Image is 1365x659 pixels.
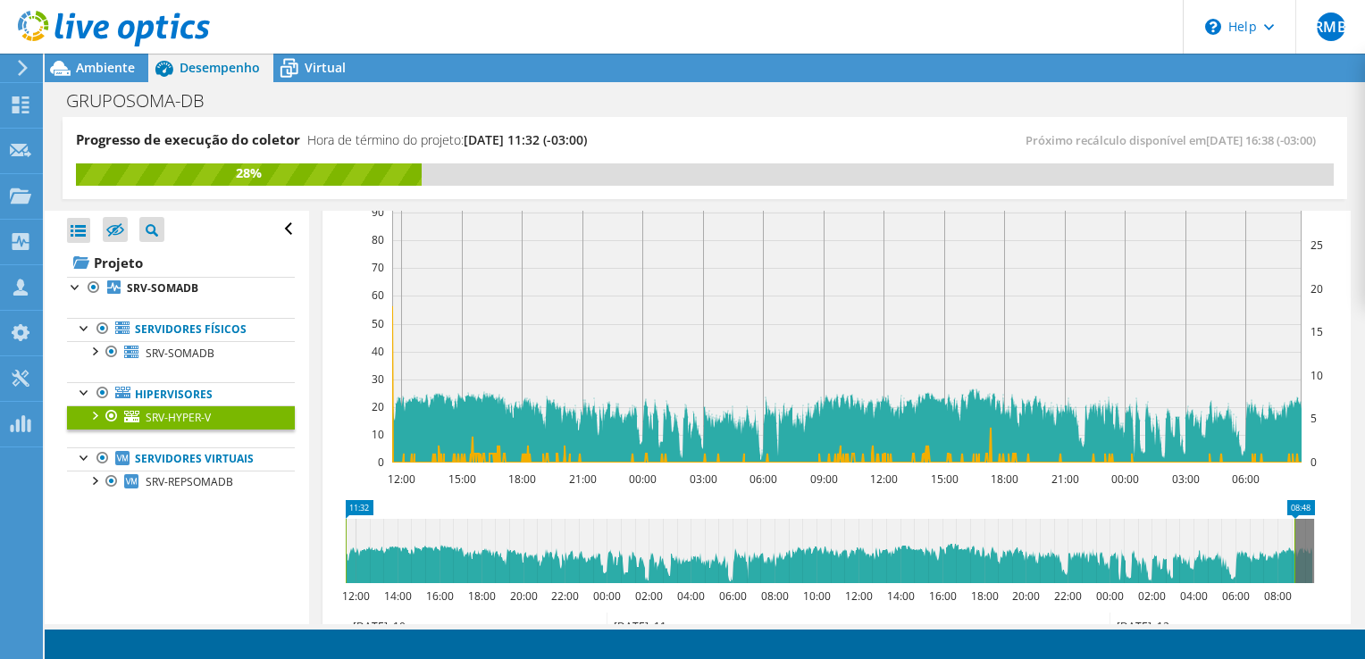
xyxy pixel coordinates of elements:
span: Ambiente [76,59,135,76]
text: 06:00 [749,471,776,487]
span: SRV-REPSOMADB [146,474,233,489]
text: 02:00 [634,588,662,604]
h1: GRUPOSOMA-DB [58,91,232,111]
span: Próximo recálculo disponível em [1026,132,1325,148]
text: 10 [372,427,384,442]
text: 08:00 [760,588,788,604]
text: 00:00 [628,471,656,487]
text: 20:00 [1011,588,1039,604]
span: [DATE] 16:38 (-03:00) [1206,132,1316,148]
text: 50 [372,316,384,331]
a: SRV-REPSOMADB [67,471,295,494]
text: 90 [372,204,384,220]
h4: Hora de término do projeto: [307,130,587,150]
text: 70 [372,260,384,275]
text: 80 [372,232,384,247]
text: 12:00 [341,588,369,604]
text: 02:00 [1137,588,1165,604]
div: 28% [76,163,422,183]
span: [DATE] 11:32 (-03:00) [464,131,587,148]
a: Servidores físicos [67,318,295,341]
text: 20 [1311,281,1323,296]
span: SRV-SOMADB [146,346,214,361]
text: 22:00 [1053,588,1081,604]
span: RMB [1317,13,1345,41]
text: 00:00 [1110,471,1138,487]
span: Desempenho [180,59,260,76]
a: SRV-SOMADB [67,341,295,364]
span: Virtual [305,59,346,76]
text: 18:00 [507,471,535,487]
text: 18:00 [467,588,495,604]
text: 25 [1311,238,1323,253]
text: 40 [372,344,384,359]
text: 09:00 [809,471,837,487]
text: 00:00 [592,588,620,604]
text: 06:00 [718,588,746,604]
text: 18:00 [990,471,1017,487]
text: 14:00 [383,588,411,604]
text: 15:00 [448,471,475,487]
text: 20:00 [509,588,537,604]
text: 08:00 [1263,588,1291,604]
text: 12:00 [844,588,872,604]
text: 10 [1311,368,1323,383]
text: 18:00 [970,588,998,604]
text: 15 [1311,324,1323,339]
text: 16:00 [425,588,453,604]
text: 00:00 [1095,588,1123,604]
a: SRV-SOMADB [67,277,295,300]
text: 10:00 [802,588,830,604]
text: 06:00 [1221,588,1249,604]
text: 06:00 [1231,471,1259,487]
text: 5 [1311,411,1317,426]
a: Servidores virtuais [67,447,295,471]
a: Hipervisores [67,382,295,405]
text: 14:00 [886,588,914,604]
svg: \n [1205,19,1221,35]
span: SRV-HYPER-V [146,410,211,425]
text: 03:00 [1171,471,1199,487]
text: 21:00 [568,471,596,487]
text: 21:00 [1051,471,1078,487]
text: 22:00 [550,588,578,604]
text: 20 [372,399,384,414]
text: 03:00 [689,471,716,487]
text: 30 [372,371,384,387]
b: SRV-SOMADB [127,280,198,296]
text: 16:00 [928,588,956,604]
text: 04:00 [1179,588,1207,604]
text: 15:00 [930,471,958,487]
a: SRV-HYPER-V [67,405,295,429]
text: 12:00 [869,471,897,487]
text: 60 [372,288,384,303]
text: 04:00 [676,588,704,604]
text: 0 [378,455,384,470]
a: Projeto [67,248,295,277]
text: 0 [1311,455,1317,470]
text: 12:00 [387,471,415,487]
